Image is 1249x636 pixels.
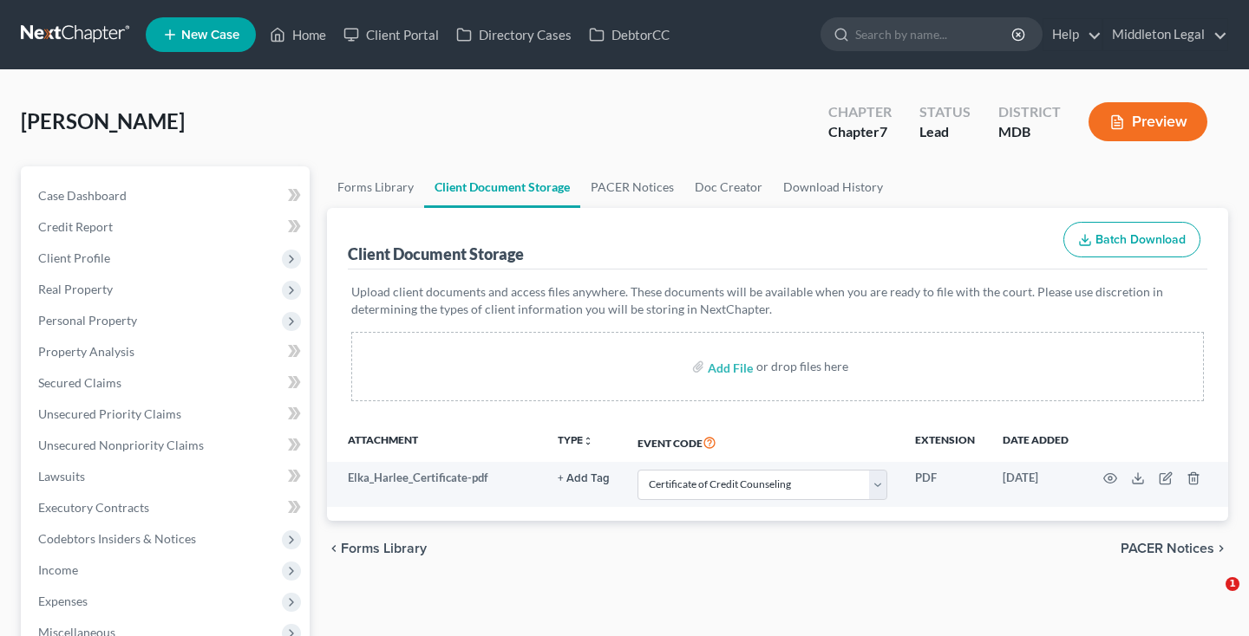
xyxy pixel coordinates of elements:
[21,108,185,133] span: [PERSON_NAME]
[1190,577,1232,619] iframe: Intercom live chat
[327,542,427,555] button: chevron_left Forms Library
[327,166,424,208] a: Forms Library
[351,283,1204,318] p: Upload client documents and access files anywhere. These documents will be available when you are...
[38,406,181,421] span: Unsecured Priority Claims
[558,435,593,446] button: TYPEunfold_more
[181,29,239,42] span: New Case
[24,399,310,430] a: Unsecured Priority Claims
[1226,577,1239,591] span: 1
[38,375,121,390] span: Secured Claims
[756,358,848,375] div: or drop files here
[998,102,1061,122] div: District
[684,166,773,208] a: Doc Creator
[989,422,1082,462] th: Date added
[38,500,149,515] span: Executory Contracts
[1103,19,1227,50] a: Middleton Legal
[919,122,971,142] div: Lead
[24,367,310,399] a: Secured Claims
[1043,19,1102,50] a: Help
[583,436,593,446] i: unfold_more
[327,462,544,507] td: Elka_Harlee_Certificate-pdf
[38,313,137,328] span: Personal Property
[1063,222,1200,258] button: Batch Download
[624,422,901,462] th: Event Code
[38,250,110,265] span: Client Profile
[38,282,113,296] span: Real Property
[38,188,127,203] span: Case Dashboard
[38,438,204,452] span: Unsecured Nonpriority Claims
[38,219,113,234] span: Credit Report
[24,336,310,367] a: Property Analysis
[38,531,196,546] span: Codebtors Insiders & Notices
[580,19,678,50] a: DebtorCC
[828,102,892,122] div: Chapter
[880,123,887,140] span: 7
[24,430,310,461] a: Unsecured Nonpriority Claims
[327,542,341,555] i: chevron_left
[773,166,893,208] a: Download History
[335,19,448,50] a: Client Portal
[24,211,310,243] a: Credit Report
[1121,542,1214,555] span: PACER Notices
[348,243,524,264] div: Client Document Storage
[901,422,989,462] th: Extension
[998,122,1061,142] div: MDB
[1121,542,1228,555] button: PACER Notices chevron_right
[24,461,310,492] a: Lawsuits
[448,19,580,50] a: Directory Cases
[919,102,971,122] div: Status
[1214,542,1228,555] i: chevron_right
[38,469,85,483] span: Lawsuits
[828,122,892,142] div: Chapter
[1089,102,1207,141] button: Preview
[855,18,1014,50] input: Search by name...
[901,462,989,507] td: PDF
[38,562,78,577] span: Income
[327,422,544,462] th: Attachment
[38,344,134,359] span: Property Analysis
[24,180,310,211] a: Case Dashboard
[24,492,310,523] a: Executory Contracts
[38,594,88,608] span: Expenses
[558,473,610,484] button: + Add Tag
[580,166,684,208] a: PACER Notices
[1095,232,1186,247] span: Batch Download
[989,462,1082,507] td: [DATE]
[424,166,580,208] a: Client Document Storage
[558,470,610,486] a: + Add Tag
[261,19,335,50] a: Home
[341,542,427,555] span: Forms Library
